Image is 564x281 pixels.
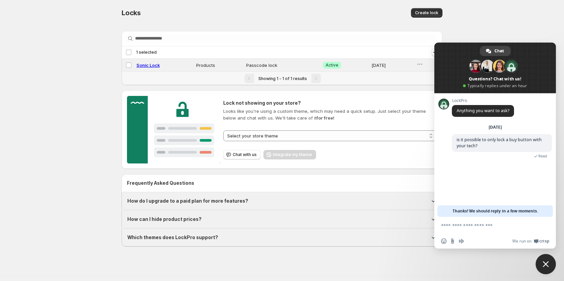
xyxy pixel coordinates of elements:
[453,205,538,217] span: Thanks! We should reply in a few moments.
[122,9,141,17] span: Locks
[136,62,160,68] a: Sonic Lock
[244,59,321,72] td: Passcode lock
[127,198,248,204] h1: How do I upgrade to a paid plan for more features?
[512,238,532,244] span: We run on
[411,8,442,18] button: Create lock
[223,108,437,121] p: Looks like you're using a custom theme, which may need a quick setup. Just select your theme belo...
[512,238,549,244] a: We run onCrisp
[536,254,556,274] a: Close chat
[459,238,464,244] span: Audio message
[127,180,437,186] h2: Frequently Asked Questions
[127,216,202,223] h1: How can I hide product prices?
[539,238,549,244] span: Crisp
[452,98,514,103] span: LockPro
[441,217,536,234] textarea: Compose your message...
[122,71,442,85] nav: Pagination
[136,50,157,55] span: 1 selected
[326,62,338,68] span: Active
[369,59,414,72] td: [DATE]
[316,115,334,121] strong: for free!
[457,137,542,149] span: is it possible to only lock a buy button with your tech?
[194,59,244,72] td: Products
[223,150,261,159] button: Chat with us
[480,46,511,56] a: Chat
[432,48,440,56] button: Actions
[127,96,221,163] img: Customer support
[489,125,502,129] div: [DATE]
[233,152,257,157] span: Chat with us
[415,10,438,16] span: Create lock
[494,46,504,56] span: Chat
[457,108,509,113] span: Anything you want to ask?
[441,238,446,244] span: Insert an emoji
[450,238,455,244] span: Send a file
[258,76,307,81] span: Showing 1 - 1 of 1 results
[223,100,437,106] h2: Lock not showing on your store?
[538,154,547,158] span: Read
[127,234,218,241] h1: Which themes does LockPro support?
